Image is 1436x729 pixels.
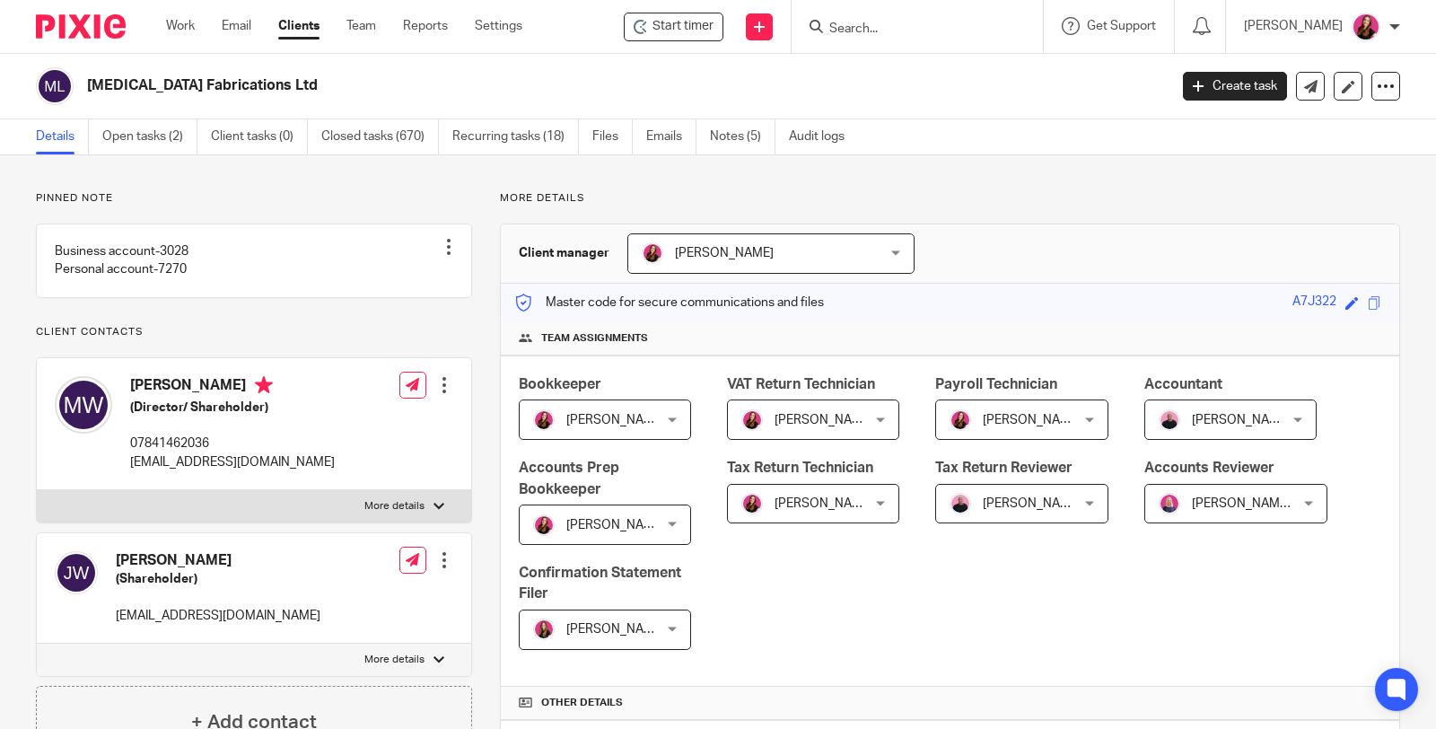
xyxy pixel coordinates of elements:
img: 21.png [642,242,663,264]
img: 21.png [741,493,763,514]
input: Search [827,22,989,38]
span: [PERSON_NAME] [675,247,774,259]
span: [PERSON_NAME] [775,497,873,510]
a: Notes (5) [710,119,775,154]
p: More details [364,499,425,514]
span: [PERSON_NAME] FCCA [1192,497,1327,510]
span: [PERSON_NAME] [983,414,1081,426]
p: 07841462036 [130,435,335,452]
a: Open tasks (2) [102,119,197,154]
a: Work [166,17,195,35]
div: A7J322 [1292,293,1336,313]
i: Primary [255,376,273,394]
p: Master code for secure communications and files [514,294,824,312]
span: Team assignments [541,331,648,346]
a: Client tasks (0) [211,119,308,154]
p: [EMAIL_ADDRESS][DOMAIN_NAME] [116,607,320,625]
h5: (Director/ Shareholder) [130,399,335,417]
h4: [PERSON_NAME] [116,551,320,570]
h2: [MEDICAL_DATA] Fabrications Ltd [87,76,942,95]
span: Tax Return Technician [727,461,873,475]
span: [PERSON_NAME] [566,519,665,531]
span: [PERSON_NAME] [1192,414,1291,426]
span: Tax Return Reviewer [935,461,1073,475]
span: Payroll Technician [935,377,1057,391]
img: svg%3E [36,67,74,105]
h4: [PERSON_NAME] [130,376,335,399]
span: [PERSON_NAME] [566,414,665,426]
div: MRI Fabrications Ltd [624,13,723,41]
a: Create task [1183,72,1287,101]
span: [PERSON_NAME] [566,623,665,636]
a: Recurring tasks (18) [452,119,579,154]
p: More details [364,653,425,667]
span: [PERSON_NAME] [983,497,1081,510]
img: 21.png [533,514,555,536]
h5: (Shareholder) [116,570,320,588]
span: Accountant [1144,377,1222,391]
a: Closed tasks (670) [321,119,439,154]
p: More details [500,191,1400,206]
a: Email [222,17,251,35]
a: Audit logs [789,119,858,154]
span: Accounts Reviewer [1144,461,1274,475]
img: Bio%20-%20Kemi%20.png [950,493,971,514]
p: Pinned note [36,191,472,206]
h3: Client manager [519,244,609,262]
span: Accounts Prep Bookkeeper [519,461,619,496]
a: Emails [646,119,696,154]
a: Team [346,17,376,35]
img: Cheryl%20Sharp%20FCCA.png [1159,493,1180,514]
img: 21.png [533,409,555,431]
p: [EMAIL_ADDRESS][DOMAIN_NAME] [130,453,335,471]
img: 21.png [950,409,971,431]
img: 21.png [741,409,763,431]
img: Bio%20-%20Kemi%20.png [1159,409,1180,431]
img: svg%3E [55,551,98,594]
p: [PERSON_NAME] [1244,17,1343,35]
a: Reports [403,17,448,35]
span: Confirmation Statement Filer [519,566,681,601]
a: Clients [278,17,320,35]
p: Client contacts [36,325,472,339]
span: Bookkeeper [519,377,601,391]
span: [PERSON_NAME] [775,414,873,426]
a: Files [592,119,633,154]
a: Settings [475,17,522,35]
span: Other details [541,696,623,710]
span: Get Support [1087,20,1156,32]
img: 17.png [533,619,555,640]
img: svg%3E [55,376,112,434]
a: Details [36,119,89,154]
span: VAT Return Technician [727,377,875,391]
img: 21.png [1352,13,1380,41]
span: Start timer [652,17,714,36]
img: Pixie [36,14,126,39]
